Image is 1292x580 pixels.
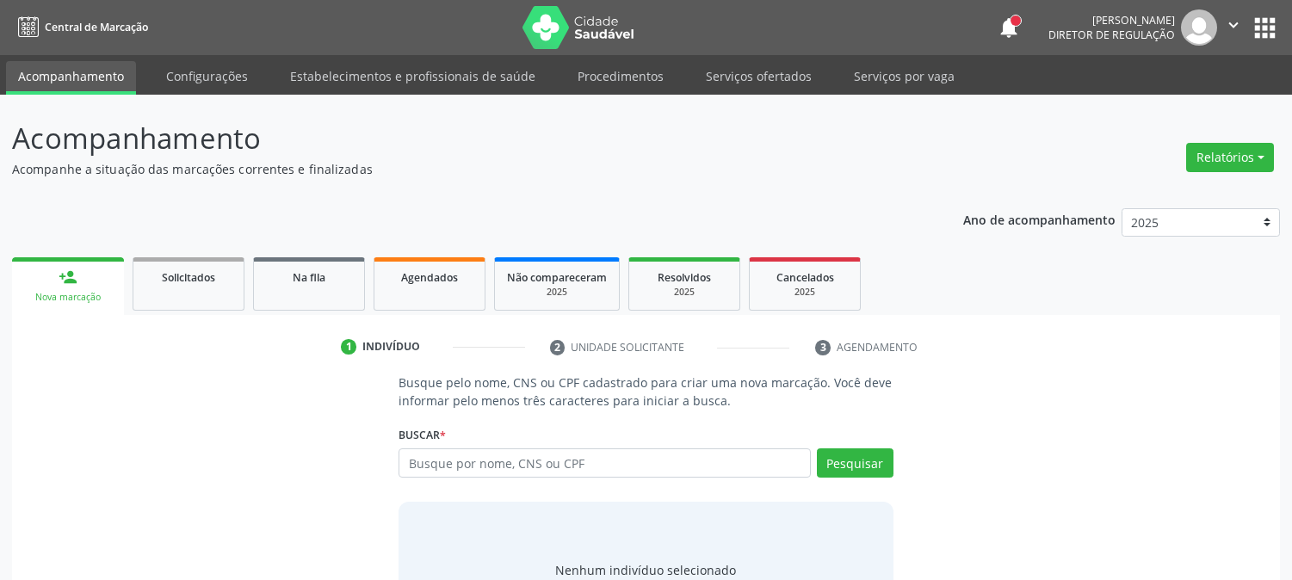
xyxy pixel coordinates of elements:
span: Diretor de regulação [1048,28,1175,42]
div: 2025 [762,286,848,299]
p: Busque pelo nome, CNS ou CPF cadastrado para criar uma nova marcação. Você deve informar pelo men... [399,373,893,410]
button: apps [1250,13,1280,43]
div: Nova marcação [24,291,112,304]
img: img [1181,9,1217,46]
label: Buscar [399,422,446,448]
span: Solicitados [162,270,215,285]
div: Indivíduo [362,339,420,355]
a: Serviços ofertados [694,61,824,91]
button: notifications [997,15,1021,40]
span: Central de Marcação [45,20,148,34]
span: Na fila [293,270,325,285]
a: Procedimentos [566,61,676,91]
span: Cancelados [776,270,834,285]
a: Configurações [154,61,260,91]
div: 2025 [507,286,607,299]
a: Estabelecimentos e profissionais de saúde [278,61,547,91]
i:  [1224,15,1243,34]
button: Relatórios [1186,143,1274,172]
input: Busque por nome, CNS ou CPF [399,448,810,478]
span: Agendados [401,270,458,285]
p: Acompanhamento [12,117,899,160]
div: Nenhum indivíduo selecionado [555,561,736,579]
p: Acompanhe a situação das marcações correntes e finalizadas [12,160,899,178]
div: 1 [341,339,356,355]
div: 2025 [641,286,727,299]
button: Pesquisar [817,448,893,478]
div: [PERSON_NAME] [1048,13,1175,28]
a: Acompanhamento [6,61,136,95]
span: Não compareceram [507,270,607,285]
div: person_add [59,268,77,287]
span: Resolvidos [658,270,711,285]
a: Central de Marcação [12,13,148,41]
button:  [1217,9,1250,46]
a: Serviços por vaga [842,61,967,91]
p: Ano de acompanhamento [963,208,1116,230]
